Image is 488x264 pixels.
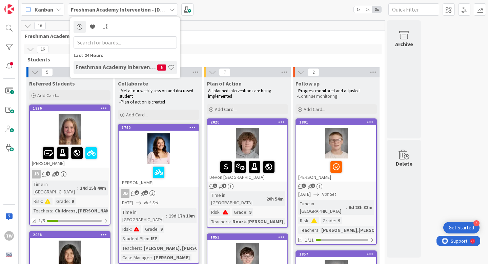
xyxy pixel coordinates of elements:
div: [PERSON_NAME], [PERSON_NAME], [PERSON_NAME]... [142,244,262,252]
a: 1826[PERSON_NAME]JBTime in [GEOGRAPHIC_DATA]:14d 15h 40mRisk:Grade:9Teachers:Childress, [PERSON_N... [29,105,110,226]
div: JB [32,170,41,178]
span: : [131,225,132,233]
a: 2020Devon [GEOGRAPHIC_DATA]Time in [GEOGRAPHIC_DATA]:20h 54mRisk:Grade:9Teachers:Roark,[PERSON_NA... [207,118,288,228]
span: : [148,235,149,242]
span: 1x [354,6,363,13]
span: : [220,208,221,216]
span: Add Card... [126,112,148,118]
span: All planned interventions are being implemented [208,88,272,99]
div: 6d 23h 38m [347,204,374,211]
span: [DATE] [298,191,311,198]
div: Archive [395,40,413,48]
div: 1740[PERSON_NAME] [119,125,199,187]
a: 1801[PERSON_NAME][DATE]Not SetTime in [GEOGRAPHIC_DATA]:6d 23h 38mRisk:Grade:9Teachers:[PERSON_NA... [296,118,377,245]
div: [PERSON_NAME] [119,164,199,187]
div: Teachers [298,226,319,234]
div: Risk [32,197,42,205]
span: Plan of Action [207,80,242,87]
div: IEP [149,235,159,242]
span: Add Card... [215,106,237,112]
span: : [166,212,167,220]
span: : [246,208,247,216]
p: -Continue monitoring [297,94,375,99]
span: -Met at our weekly session and discussed student [119,88,194,99]
div: 1826 [30,105,110,111]
div: 2020Devon [GEOGRAPHIC_DATA] [207,119,287,182]
span: 1 [144,190,148,195]
span: 1/5 [39,217,45,224]
div: 1826 [33,106,110,111]
span: -Progress monitored and adjusted [297,88,360,94]
div: Time in [GEOGRAPHIC_DATA] [209,191,264,206]
i: Not Set [322,191,336,197]
div: Time in [GEOGRAPHIC_DATA] [121,208,166,223]
div: Grade [143,225,158,233]
span: 1 [302,184,306,188]
span: 1 [222,184,226,188]
div: Open Get Started checklist, remaining modules: 4 [443,222,480,233]
span: : [158,225,159,233]
div: [PERSON_NAME] [152,254,191,261]
div: Student Plan [121,235,148,242]
span: 5 [213,184,217,188]
div: 9 [336,217,342,224]
span: [DATE] [121,199,133,206]
div: [PERSON_NAME],[PERSON_NAME],[PERSON_NAME],T... [320,226,441,234]
div: Grade [321,217,335,224]
span: : [69,197,70,205]
div: 20h 54m [265,195,285,203]
span: 5 [157,64,166,71]
div: 14d 15h 40m [78,184,108,192]
div: Teachers [32,207,52,214]
div: 2020 [207,119,287,125]
span: 2x [363,6,372,13]
div: 1857 [299,252,376,257]
div: JB [30,170,110,178]
span: : [308,217,309,224]
div: 19d 17h 10m [167,212,197,220]
div: JB [121,189,129,198]
div: Get Started [449,224,474,231]
span: Kanban [35,5,53,14]
div: Grade [232,208,246,216]
span: : [335,217,336,224]
span: : [151,254,152,261]
span: : [52,207,53,214]
div: Teachers [121,244,141,252]
span: : [141,244,142,252]
div: 2068 [30,232,110,238]
div: Time in [GEOGRAPHIC_DATA] [32,181,77,195]
span: : [77,184,78,192]
span: 4 [46,171,50,176]
div: 1740 [119,125,199,131]
div: Time in [GEOGRAPHIC_DATA] [298,200,346,215]
div: 1857 [296,251,376,257]
span: Collaborate [118,80,148,87]
span: : [264,195,265,203]
div: 2068 [33,232,110,237]
div: 1740 [122,125,199,130]
div: TW [4,231,14,241]
span: 2 [308,68,319,76]
span: 7 [219,68,230,76]
input: Quick Filter... [388,3,439,16]
span: Support [14,1,31,9]
div: Teachers [209,218,230,225]
span: Students [27,56,373,63]
span: : [42,197,43,205]
div: Risk [121,225,131,233]
div: Risk [298,217,308,224]
div: 1826[PERSON_NAME] [30,105,110,168]
div: 1853 [207,234,287,240]
span: 5 [41,68,53,76]
span: 1 [311,184,315,188]
div: JB [119,189,199,198]
div: 9 [247,208,253,216]
div: 9 [159,225,164,233]
a: 1740[PERSON_NAME]JB[DATE]Not SetTime in [GEOGRAPHIC_DATA]:19d 17h 10mRisk:Grade:9Student Plan:IEP... [118,124,199,264]
div: 4 [473,220,480,226]
span: Referred Students [29,80,75,87]
i: Not Set [144,200,159,206]
div: Devon [GEOGRAPHIC_DATA] [207,158,287,182]
h4: Freshman Academy Intervention - [DATE]-[DATE] [76,64,157,71]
